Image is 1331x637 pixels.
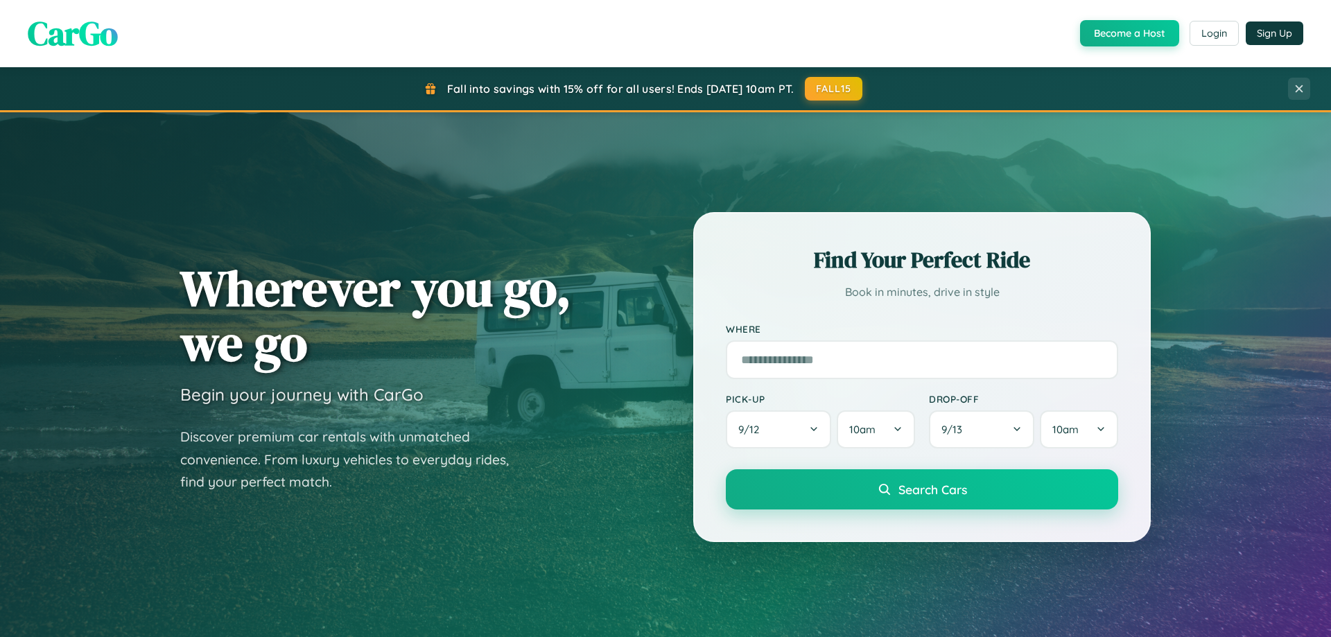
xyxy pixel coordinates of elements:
[898,482,967,497] span: Search Cars
[1190,21,1239,46] button: Login
[1052,423,1079,436] span: 10am
[1246,21,1303,45] button: Sign Up
[1040,410,1118,448] button: 10am
[805,77,863,101] button: FALL15
[1080,20,1179,46] button: Become a Host
[837,410,915,448] button: 10am
[849,423,876,436] span: 10am
[738,423,766,436] span: 9 / 12
[726,469,1118,509] button: Search Cars
[180,384,424,405] h3: Begin your journey with CarGo
[726,410,831,448] button: 9/12
[180,426,527,494] p: Discover premium car rentals with unmatched convenience. From luxury vehicles to everyday rides, ...
[28,10,118,56] span: CarGo
[180,261,571,370] h1: Wherever you go, we go
[929,410,1034,448] button: 9/13
[726,245,1118,275] h2: Find Your Perfect Ride
[447,82,794,96] span: Fall into savings with 15% off for all users! Ends [DATE] 10am PT.
[726,393,915,405] label: Pick-up
[929,393,1118,405] label: Drop-off
[941,423,969,436] span: 9 / 13
[726,323,1118,335] label: Where
[726,282,1118,302] p: Book in minutes, drive in style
